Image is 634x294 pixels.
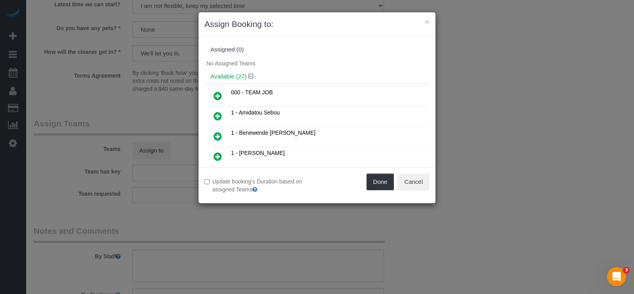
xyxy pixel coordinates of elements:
button: × [425,17,430,26]
span: 1 - [PERSON_NAME] [231,150,285,156]
span: 000 - TEAM JOB [231,89,273,95]
div: Assigned (0) [210,46,424,53]
h4: Available (27) [210,73,424,80]
button: Done [367,174,394,190]
span: 1 - Amidatou Sebou [231,109,280,116]
span: 1 - Benewende [PERSON_NAME] [231,130,315,136]
input: Update booking's Duration based on assigned Teams [204,179,210,184]
span: 3 [623,267,630,273]
button: Cancel [397,174,430,190]
span: No Assigned Teams [206,60,255,67]
iframe: Intercom live chat [607,267,626,286]
label: Update booking's Duration based on assigned Teams [204,178,311,193]
h3: Assign Booking to: [204,18,430,30]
